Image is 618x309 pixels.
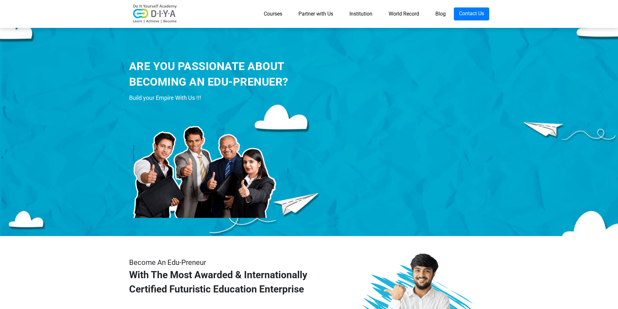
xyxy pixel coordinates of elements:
[129,257,335,268] div: Become An Edu-Preneur
[129,4,181,24] img: logo-v2.png
[129,59,335,89] div: ARE YOU PASSIONATE ABOUT BECOMING AN EDU-PRENUER?
[381,7,427,20] a: World Record
[129,268,335,296] h1: With The Most Awarded & Internationally Certified Futuristic Education Enterprise
[341,7,381,20] a: Institution
[129,106,278,218] img: ins-prod.png
[256,7,290,20] a: Courses
[290,7,341,20] a: Partner with Us
[129,93,335,103] div: Build your Empire With Us !!!
[427,7,454,20] a: Blog
[454,7,489,20] a: Contact Us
